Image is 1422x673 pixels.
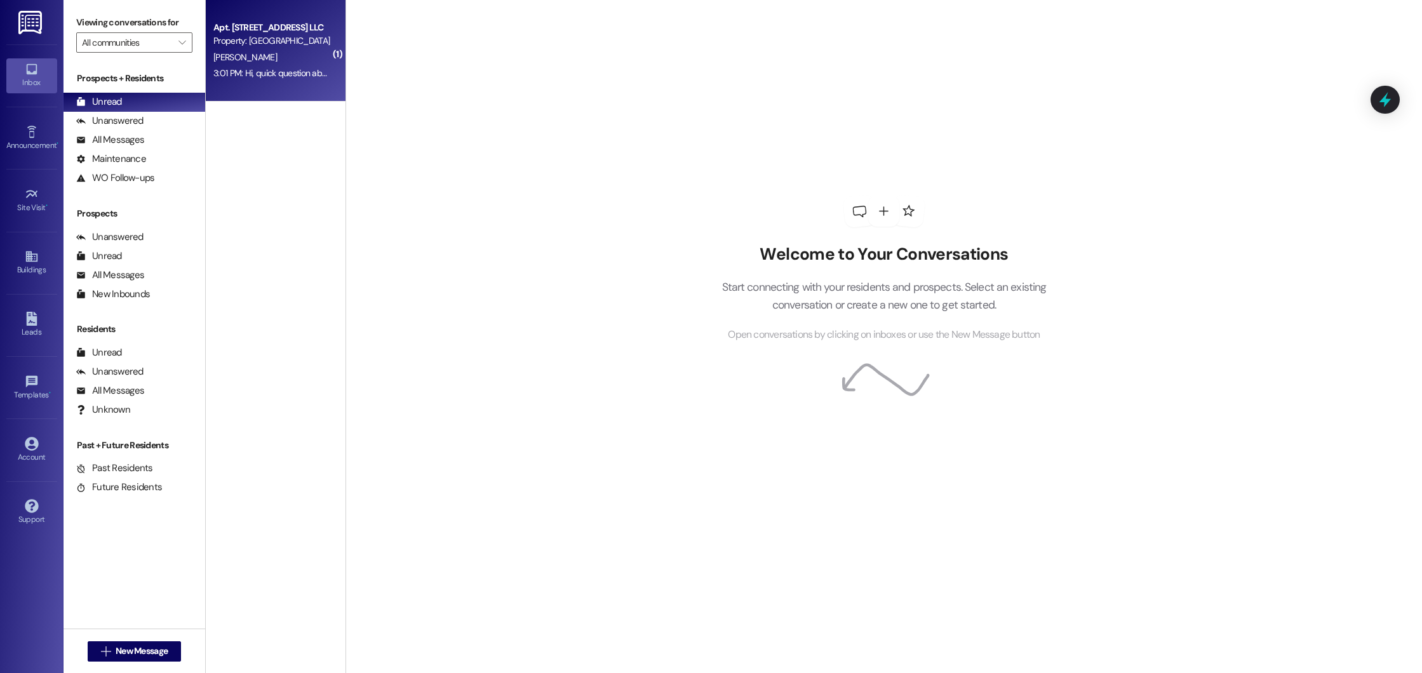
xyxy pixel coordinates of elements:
div: Unread [76,95,122,109]
div: Past + Future Residents [64,439,205,452]
div: Unanswered [76,114,144,128]
div: Future Residents [76,481,162,494]
a: Inbox [6,58,57,93]
div: Past Residents [76,462,153,475]
span: • [46,201,48,210]
label: Viewing conversations for [76,13,192,32]
span: [PERSON_NAME] [213,51,277,63]
span: • [57,139,58,148]
div: Residents [64,323,205,336]
a: Support [6,495,57,530]
div: All Messages [76,269,144,282]
button: New Message [88,641,182,662]
p: Start connecting with your residents and prospects. Select an existing conversation or create a n... [702,278,1066,314]
div: Unanswered [76,230,144,244]
span: Open conversations by clicking on inboxes or use the New Message button [728,327,1040,343]
div: Unknown [76,403,130,416]
a: Account [6,433,57,467]
div: Unanswered [76,365,144,378]
div: Apt. [STREET_ADDRESS] LLC [213,21,331,34]
i:  [178,37,185,48]
div: All Messages [76,384,144,397]
a: Leads [6,308,57,342]
div: Prospects + Residents [64,72,205,85]
div: All Messages [76,133,144,147]
div: Unread [76,346,122,359]
a: Buildings [6,246,57,280]
div: Property: [GEOGRAPHIC_DATA] [213,34,331,48]
h2: Welcome to Your Conversations [702,244,1066,265]
span: • [49,389,51,397]
a: Site Visit • [6,183,57,218]
div: Prospects [64,207,205,220]
div: New Inbounds [76,288,150,301]
img: ResiDesk Logo [18,11,44,34]
i:  [101,646,111,656]
a: Templates • [6,371,57,405]
input: All communities [82,32,172,53]
span: New Message [116,644,168,658]
div: WO Follow-ups [76,171,154,185]
div: Unread [76,250,122,263]
div: Maintenance [76,152,146,166]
